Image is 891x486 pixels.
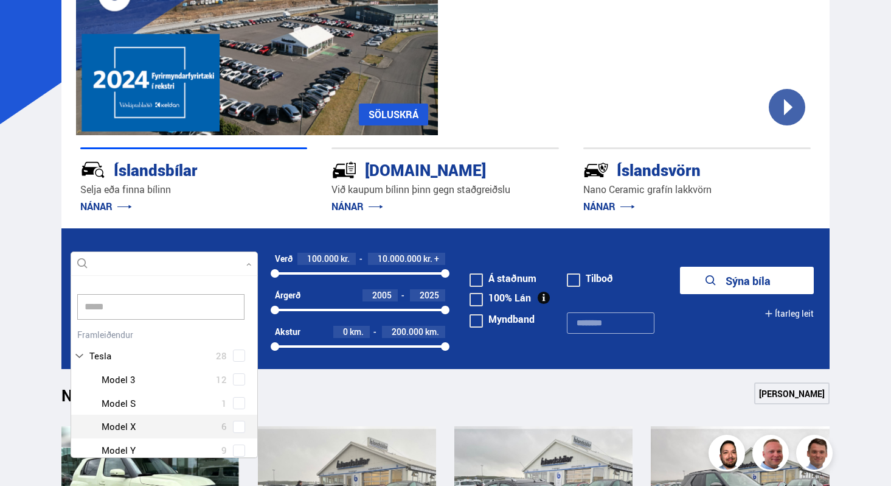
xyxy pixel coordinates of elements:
[221,418,227,435] span: 6
[343,326,348,337] span: 0
[583,200,635,213] a: NÁNAR
[423,254,432,264] span: kr.
[275,254,293,264] div: Verð
[275,327,300,337] div: Akstur
[331,157,357,183] img: tr5P-W3DuiFaO7aO.svg
[425,327,439,337] span: km.
[331,200,383,213] a: NÁNAR
[392,326,423,337] span: 200.000
[583,157,609,183] img: -Svtn6bYgwAsiwNX.svg
[359,104,428,125] a: SÖLUSKRÁ
[331,183,559,197] p: Við kaupum bílinn þinn gegn staðgreiðslu
[470,314,535,324] label: Myndband
[583,183,811,197] p: Nano Ceramic grafín lakkvörn
[798,437,834,473] img: FbJEzSuNWCJXmdc-.webp
[710,437,747,473] img: nhp88E3Fdnt1Opn2.png
[221,395,227,412] span: 1
[80,157,106,183] img: JRvxyua_JYH6wB4c.svg
[470,273,536,283] label: Á staðnum
[350,327,364,337] span: km.
[470,293,531,303] label: 100% Lán
[341,254,350,264] span: kr.
[434,254,439,264] span: +
[80,200,132,213] a: NÁNAR
[764,300,814,327] button: Ítarleg leit
[420,289,439,301] span: 2025
[680,267,814,294] button: Sýna bíla
[754,437,791,473] img: siFngHWaQ9KaOqBr.png
[89,347,111,365] span: Tesla
[221,442,227,459] span: 9
[10,5,46,41] button: Opna LiveChat spjallviðmót
[754,382,830,404] a: [PERSON_NAME]
[378,253,421,264] span: 10.000.000
[307,253,339,264] span: 100.000
[61,386,159,412] h1: Nýtt á skrá
[216,371,227,389] span: 12
[216,347,227,365] span: 28
[80,183,308,197] p: Selja eða finna bílinn
[275,291,300,300] div: Árgerð
[80,158,265,180] div: Íslandsbílar
[331,158,516,180] div: [DOMAIN_NAME]
[583,158,768,180] div: Íslandsvörn
[567,273,613,283] label: Tilboð
[372,289,392,301] span: 2005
